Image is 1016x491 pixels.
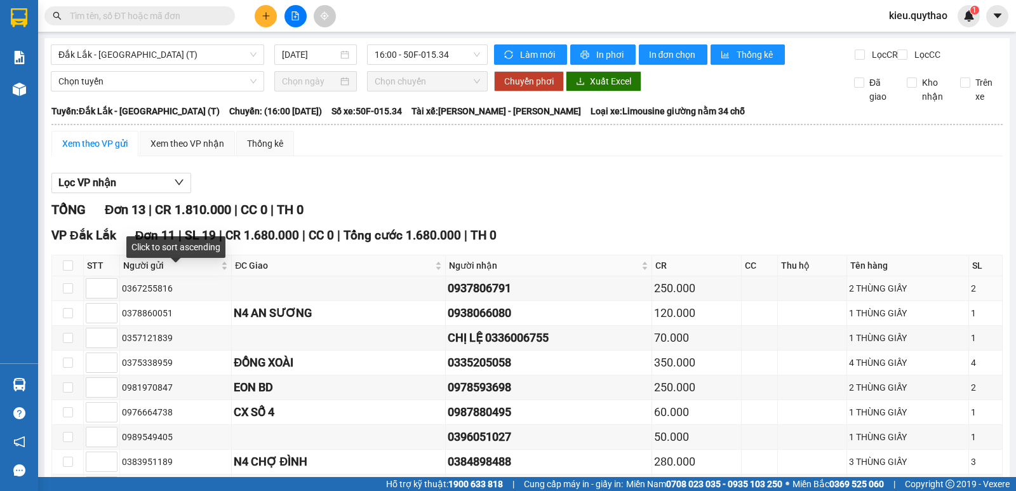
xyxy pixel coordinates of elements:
span: Miền Bắc [792,477,884,491]
button: aim [314,5,336,27]
div: 0357121839 [122,331,229,345]
div: 2 [971,380,1000,394]
button: syncLàm mới [494,44,567,65]
div: 2 THÙNG GIẤY [849,281,966,295]
div: 0976664738 [122,405,229,419]
div: 0981970847 [122,380,229,394]
span: kieu.quythao [879,8,958,24]
input: Tìm tên, số ĐT hoặc mã đơn [70,9,220,23]
span: ⚪️ [785,481,789,487]
div: ĐỒNG XOÀI [234,354,443,372]
th: CC [742,255,778,276]
span: sync [504,50,515,60]
div: Xem theo VP nhận [150,137,224,151]
div: N4 AN SƯƠNG [234,304,443,322]
img: warehouse-icon [13,378,26,391]
div: 1 THÙNG GIẤY [849,306,966,320]
div: 0375338959 [122,356,229,370]
span: 1 [972,6,977,15]
div: 2 [971,281,1000,295]
div: Click to sort ascending [126,236,225,258]
div: CX SỐ 4 [234,403,443,421]
span: notification [13,436,25,448]
div: 0937806791 [448,279,650,297]
span: Hỗ trợ kỹ thuật: [386,477,503,491]
div: 0335205058 [448,354,650,372]
span: Lọc CR [867,48,900,62]
div: 3 [971,455,1000,469]
span: Thống kê [737,48,775,62]
span: In phơi [596,48,625,62]
span: ĐC Giao [235,259,432,272]
th: Thu hộ [778,255,848,276]
span: | [149,202,152,217]
span: printer [580,50,591,60]
span: Đơn 13 [105,202,145,217]
span: 16:00 - 50F-015.34 [375,45,479,64]
div: 60.000 [654,403,739,421]
img: warehouse-icon [13,83,26,96]
span: Cung cấp máy in - giấy in: [524,477,623,491]
div: 0989549405 [122,430,229,444]
span: Số xe: 50F-015.34 [331,104,402,118]
span: caret-down [992,10,1003,22]
span: Đắk Lắk - Sài Gòn (T) [58,45,257,64]
span: Người gửi [123,259,218,272]
th: Tên hàng [847,255,969,276]
span: TH 0 [277,202,304,217]
div: 1 [971,405,1000,419]
span: Chọn chuyến [375,72,479,91]
span: Người nhận [449,259,639,272]
span: CR 1.810.000 [155,202,231,217]
span: | [234,202,237,217]
strong: 0708 023 035 - 0935 103 250 [666,479,782,489]
th: CR [652,255,742,276]
span: Lọc CC [909,48,942,62]
div: 280.000 [654,453,739,471]
div: 250.000 [654,279,739,297]
strong: 0369 525 060 [829,479,884,489]
div: 1 THÙNG GIẤY [849,405,966,419]
div: 1 THÙNG GIẤY [849,430,966,444]
div: 0378860051 [122,306,229,320]
input: Chọn ngày [282,74,338,88]
div: 0938066080 [448,304,650,322]
div: 1 [971,430,1000,444]
strong: 1900 633 818 [448,479,503,489]
div: 1 THÙNG GIẤY [849,331,966,345]
button: Chuyển phơi [494,71,564,91]
div: 0978593698 [448,379,650,396]
span: Kho nhận [917,76,950,104]
span: bar-chart [721,50,732,60]
span: | [219,228,222,243]
img: logo-vxr [11,8,27,27]
span: Đã giao [864,76,897,104]
span: | [302,228,305,243]
div: 2 THÙNG GIẤY [849,380,966,394]
span: plus [262,11,271,20]
span: question-circle [13,407,25,419]
div: 0396051027 [448,428,650,446]
div: 0367255816 [122,281,229,295]
div: 3 THÙNG GIẤY [849,455,966,469]
span: | [271,202,274,217]
div: Thống kê [247,137,283,151]
span: SL 19 [185,228,216,243]
span: In đơn chọn [649,48,698,62]
span: down [174,177,184,187]
div: 4 THÙNG GIẤY [849,356,966,370]
div: 0384898488 [448,453,650,471]
img: icon-new-feature [963,10,975,22]
button: downloadXuất Excel [566,71,641,91]
b: Tuyến: Đắk Lắk - [GEOGRAPHIC_DATA] (T) [51,106,220,116]
img: solution-icon [13,51,26,64]
th: STT [84,255,120,276]
button: file-add [284,5,307,27]
div: N4 CHỢ ĐÌNH [234,453,443,471]
span: Làm mới [520,48,557,62]
span: | [893,477,895,491]
div: CHỊ LỆ 0336006755 [448,329,650,347]
div: 120.000 [654,304,739,322]
span: TỔNG [51,202,86,217]
div: EON BD [234,379,443,396]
